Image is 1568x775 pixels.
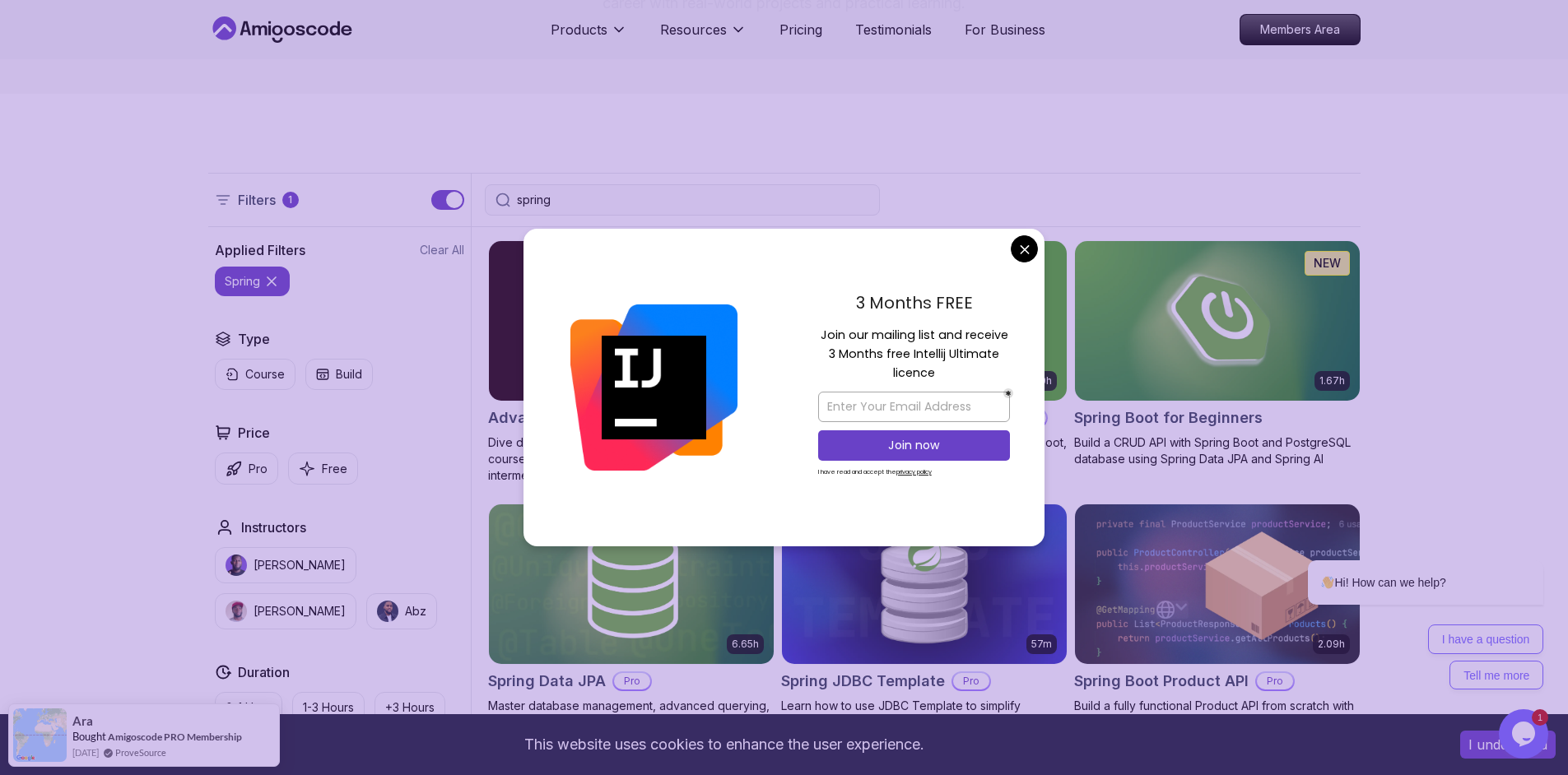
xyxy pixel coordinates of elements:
p: Course [245,366,285,383]
h2: Type [238,329,270,349]
a: Pricing [779,20,822,39]
p: Pro [614,673,650,689]
img: Spring JDBC Template card [782,504,1067,664]
p: spring [225,273,260,290]
button: Clear All [420,242,464,258]
img: Advanced Spring Boot card [489,241,774,401]
img: instructor img [226,601,247,622]
button: Pro [215,452,278,485]
img: Spring Data JPA card [489,504,774,664]
a: Testimonials [855,20,932,39]
p: Products [551,20,607,39]
p: Abz [405,603,426,620]
button: Products [551,20,627,53]
p: Build a fully functional Product API from scratch with Spring Boot. [1074,698,1361,731]
p: Resources [660,20,727,39]
button: instructor imgAbz [366,593,437,629]
img: provesource social proof notification image [13,708,67,762]
a: Spring JDBC Template card57mSpring JDBC TemplateProLearn how to use JDBC Template to simplify dat... [781,504,1068,731]
p: [PERSON_NAME] [254,557,346,573]
p: 6.65h [732,638,759,651]
a: Spring Data JPA card6.65hNEWSpring Data JPAProMaster database management, advanced querying, and ... [488,504,775,731]
img: Spring Boot for Beginners card [1075,241,1360,401]
a: ProveSource [115,745,166,759]
button: Free [288,452,358,485]
p: Learn how to use JDBC Template to simplify database access. [781,698,1068,731]
span: [DATE] [72,745,99,759]
button: Accept cookies [1460,731,1556,759]
img: instructor img [377,601,398,622]
p: Free [322,461,347,477]
img: Spring Boot Product API card [1075,504,1360,664]
p: Dive deep into Spring Boot with our advanced course, designed to take your skills from intermedia... [488,434,775,484]
span: Ara [72,714,93,728]
h2: Price [238,423,270,443]
h2: Advanced Spring Boot [488,406,653,429]
p: 0-1 Hour [226,699,272,716]
p: Master database management, advanced querying, and expert data handling with ease [488,698,775,731]
p: 57m [1031,638,1052,651]
h2: Spring Boot Product API [1074,670,1249,693]
a: Spring Boot Product API card2.09hSpring Boot Product APIProBuild a fully functional Product API f... [1074,504,1361,731]
button: Build [305,359,373,390]
button: 0-1 Hour [215,692,282,723]
p: +3 Hours [385,699,435,716]
p: Pro [249,461,268,477]
img: instructor img [226,555,247,576]
p: Members Area [1240,15,1360,44]
button: Course [215,359,295,390]
span: Bought [72,730,106,743]
h2: Spring JDBC Template [781,670,945,693]
p: 1 [288,193,292,207]
a: Spring Boot for Beginners card1.67hNEWSpring Boot for BeginnersBuild a CRUD API with Spring Boot ... [1074,240,1361,467]
button: Resources [660,20,747,53]
a: Advanced Spring Boot card5.18hAdvanced Spring BootProDive deep into Spring Boot with our advanced... [488,240,775,484]
a: Members Area [1240,14,1361,45]
button: instructor img[PERSON_NAME] [215,593,356,629]
iframe: chat widget [1255,411,1552,701]
p: [PERSON_NAME] [254,603,346,620]
div: This website uses cookies to enhance the user experience. [12,726,1435,763]
p: 1.67h [1319,374,1345,387]
p: Build a CRUD API with Spring Boot and PostgreSQL database using Spring Data JPA and Spring AI [1074,434,1361,467]
input: Search Java, React, Spring boot ... [517,192,869,208]
h2: Duration [238,662,290,682]
h2: Spring Data JPA [488,670,606,693]
h2: Applied Filters [215,240,305,260]
a: Amigoscode PRO Membership [108,731,242,743]
iframe: chat widget [1499,709,1552,759]
button: +3 Hours [375,692,445,723]
p: NEW [1314,255,1341,271]
a: For Business [965,20,1045,39]
p: Build [336,366,362,383]
button: instructor img[PERSON_NAME] [215,547,356,583]
button: 1-3 Hours [292,692,365,723]
h2: Instructors [241,517,306,537]
button: spring [215,267,290,296]
p: Filters [238,190,276,210]
p: 1-3 Hours [303,699,354,716]
h2: Spring Boot for Beginners [1074,406,1263,429]
p: Pro [953,673,989,689]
